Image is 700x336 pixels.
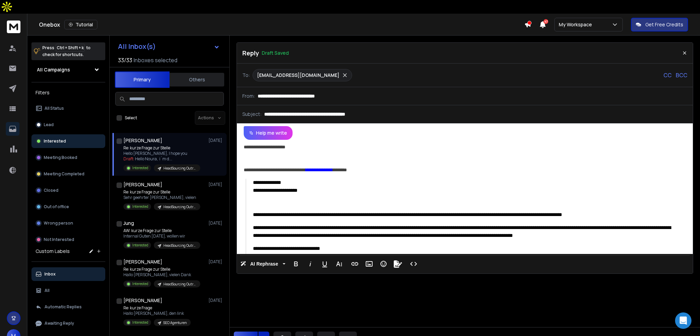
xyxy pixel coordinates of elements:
p: Not Interested [44,237,74,242]
p: Re: kurze Frage zur Stelle [123,145,200,151]
p: Interested [132,204,148,209]
p: Re: kurze Frage [123,305,191,311]
button: Help me write [244,126,293,140]
p: Hello [PERSON_NAME], I hope you [123,151,200,156]
h1: All Campaigns [37,66,70,73]
p: [DATE] [208,220,224,226]
p: Wrong person [44,220,73,226]
button: Tutorial [64,20,97,29]
p: Interested [132,165,148,171]
p: Interested [132,243,148,248]
button: Primary [115,71,170,88]
p: Meeting Completed [44,171,84,177]
span: 33 / 33 [118,56,132,64]
button: Underline (Ctrl+U) [318,257,331,271]
h1: [PERSON_NAME] [123,137,162,144]
button: Automatic Replies [31,300,105,314]
p: Awaiting Reply [44,321,74,326]
p: Inbox [44,271,56,277]
span: Draft: [123,156,134,162]
button: Wrong person [31,216,105,230]
div: Onebox [39,20,524,29]
p: HeadSourcing Outreach erste Kampagne [163,243,196,248]
h1: [PERSON_NAME] [123,297,162,304]
p: SEO Agenturen [163,320,187,325]
p: [EMAIL_ADDRESS][DOMAIN_NAME] [257,72,339,79]
div: Open Intercom Messenger [675,312,691,329]
p: Interested [44,138,66,144]
button: All Campaigns [31,63,105,77]
h3: Inboxes selected [134,56,177,64]
button: Meeting Completed [31,167,105,181]
p: Hallo [PERSON_NAME], den link [123,311,191,316]
p: Reply [242,48,259,58]
p: Hallo [PERSON_NAME], vielen Dank [123,272,200,278]
p: Out of office [44,204,69,210]
button: AI Rephrase [239,257,287,271]
h3: Custom Labels [36,248,70,255]
button: Closed [31,184,105,197]
button: Others [170,72,224,87]
span: Ctrl + Shift + k [56,44,85,52]
button: Italic (Ctrl+I) [304,257,317,271]
p: Interested [132,320,148,325]
p: All [44,288,50,293]
h1: [PERSON_NAME] [123,181,162,188]
p: Internal Guten [DATE], wollen wir [123,233,200,239]
h1: Jung [123,220,134,227]
span: Hello Noura, i´m d ... [135,156,172,162]
p: Re: kurze Frage zur Stelle [123,189,200,195]
p: Sehr geehrter [PERSON_NAME], vielen [123,195,200,200]
p: To: [242,72,250,79]
p: Lead [44,122,54,127]
h1: [PERSON_NAME] [123,258,162,265]
label: Select [125,115,137,121]
button: Meeting Booked [31,151,105,164]
p: HeadSourcing Outreach erste Kampagne [163,282,196,287]
p: All Status [44,106,64,111]
button: Interested [31,134,105,148]
p: Meeting Booked [44,155,77,160]
button: All Inbox(s) [112,40,225,53]
button: All [31,284,105,297]
p: Subject: [242,111,261,118]
button: Signature [391,257,404,271]
button: Lead [31,118,105,132]
button: Not Interested [31,233,105,246]
button: Bold (Ctrl+B) [290,257,302,271]
button: All Status [31,102,105,115]
p: Automatic Replies [44,304,82,310]
button: Get Free Credits [631,18,688,31]
p: HeadSourcing Outreach erste Kampagne [163,166,196,171]
h3: Filters [31,88,105,97]
button: Awaiting Reply [31,317,105,330]
p: My Workspace [559,21,595,28]
p: HeadSourcing Outreach erste Kampagne [163,204,196,210]
button: Inbox [31,267,105,281]
p: Press to check for shortcuts. [42,44,91,58]
span: 47 [543,19,548,24]
span: AI Rephrase [249,261,280,267]
button: Out of office [31,200,105,214]
p: [DATE] [208,259,224,265]
p: Draft Saved [262,50,289,56]
p: Interested [132,281,148,286]
h1: All Inbox(s) [118,43,156,50]
p: AW: kurze Frage zur Stelle [123,228,200,233]
p: CC [663,71,672,79]
p: Closed [44,188,58,193]
p: BCC [676,71,687,79]
p: [DATE] [208,182,224,187]
p: Get Free Credits [645,21,683,28]
p: [DATE] [208,138,224,143]
p: From: [242,93,255,99]
p: Re: kurze Frage zur Stelle [123,267,200,272]
p: [DATE] [208,298,224,303]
